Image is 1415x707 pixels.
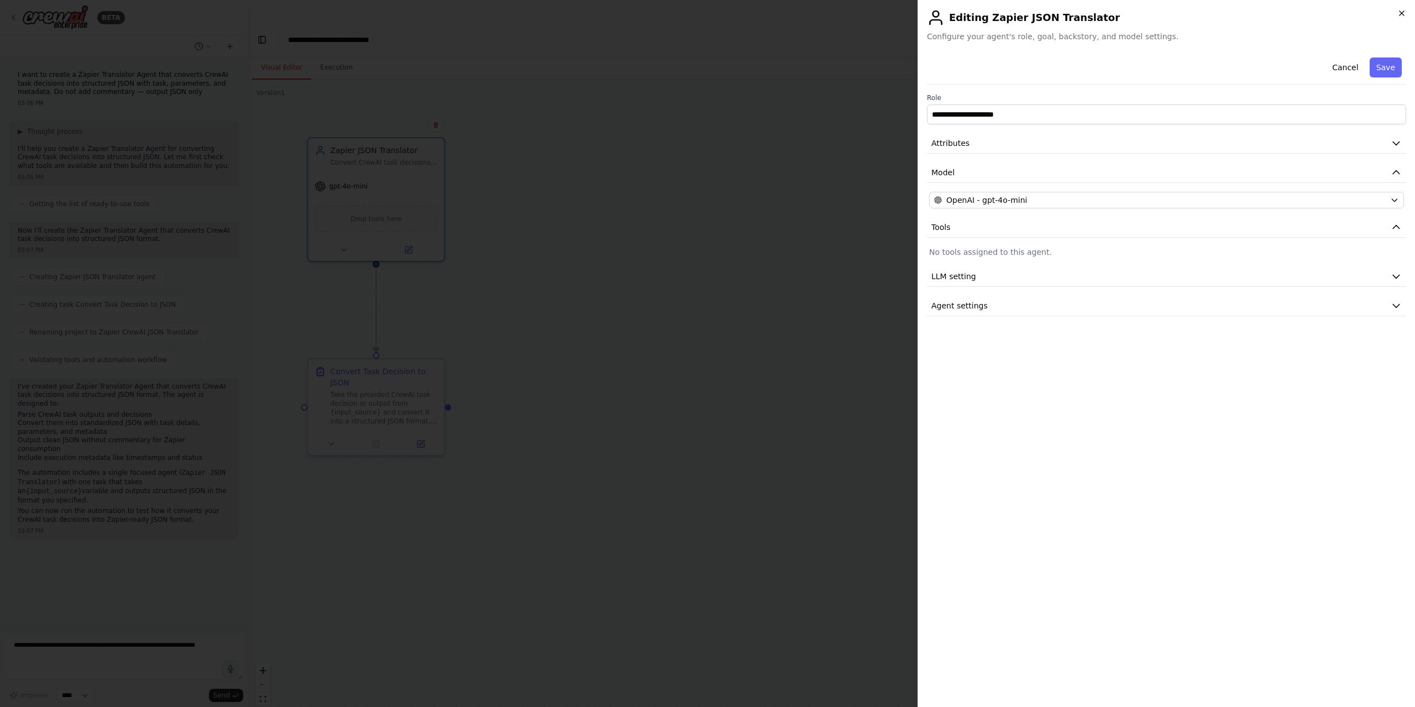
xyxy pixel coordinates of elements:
[929,192,1404,208] button: OpenAI - gpt-4o-mini
[946,195,1027,206] span: OpenAI - gpt-4o-mini
[1325,57,1365,77] button: Cancel
[931,167,955,178] span: Model
[931,300,988,311] span: Agent settings
[931,222,951,233] span: Tools
[927,217,1406,238] button: Tools
[927,133,1406,154] button: Attributes
[931,271,976,282] span: LLM setting
[927,9,1406,27] h2: Editing Zapier JSON Translator
[927,31,1406,42] span: Configure your agent's role, goal, backstory, and model settings.
[927,296,1406,316] button: Agent settings
[929,247,1404,258] p: No tools assigned to this agent.
[927,93,1406,102] label: Role
[931,138,969,149] span: Attributes
[927,163,1406,183] button: Model
[927,266,1406,287] button: LLM setting
[1370,57,1402,77] button: Save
